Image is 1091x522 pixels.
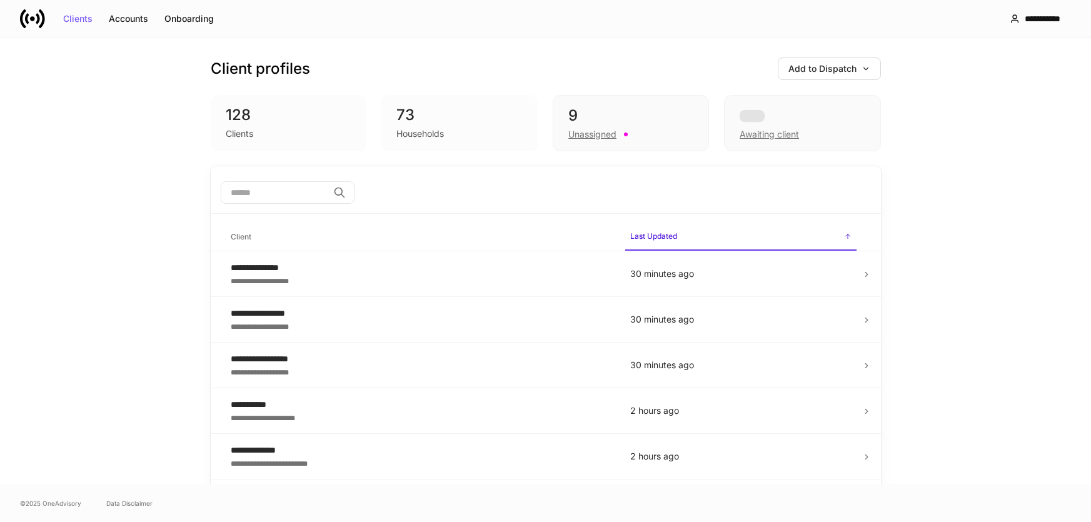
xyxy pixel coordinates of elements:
[106,498,153,508] a: Data Disclaimer
[63,14,93,23] div: Clients
[740,128,799,141] div: Awaiting client
[226,128,253,140] div: Clients
[226,105,352,125] div: 128
[630,230,677,242] h6: Last Updated
[109,14,148,23] div: Accounts
[101,9,156,29] button: Accounts
[231,231,251,243] h6: Client
[396,128,444,140] div: Households
[55,9,101,29] button: Clients
[724,95,880,151] div: Awaiting client
[156,9,222,29] button: Onboarding
[630,268,852,280] p: 30 minutes ago
[630,313,852,326] p: 30 minutes ago
[568,128,616,141] div: Unassigned
[396,105,523,125] div: 73
[164,14,214,23] div: Onboarding
[20,498,81,508] span: © 2025 OneAdvisory
[630,404,852,417] p: 2 hours ago
[630,359,852,371] p: 30 minutes ago
[778,58,881,80] button: Add to Dispatch
[788,64,870,73] div: Add to Dispatch
[226,224,615,250] span: Client
[630,450,852,463] p: 2 hours ago
[625,224,857,251] span: Last Updated
[211,59,310,79] h3: Client profiles
[553,95,709,151] div: 9Unassigned
[568,106,693,126] div: 9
